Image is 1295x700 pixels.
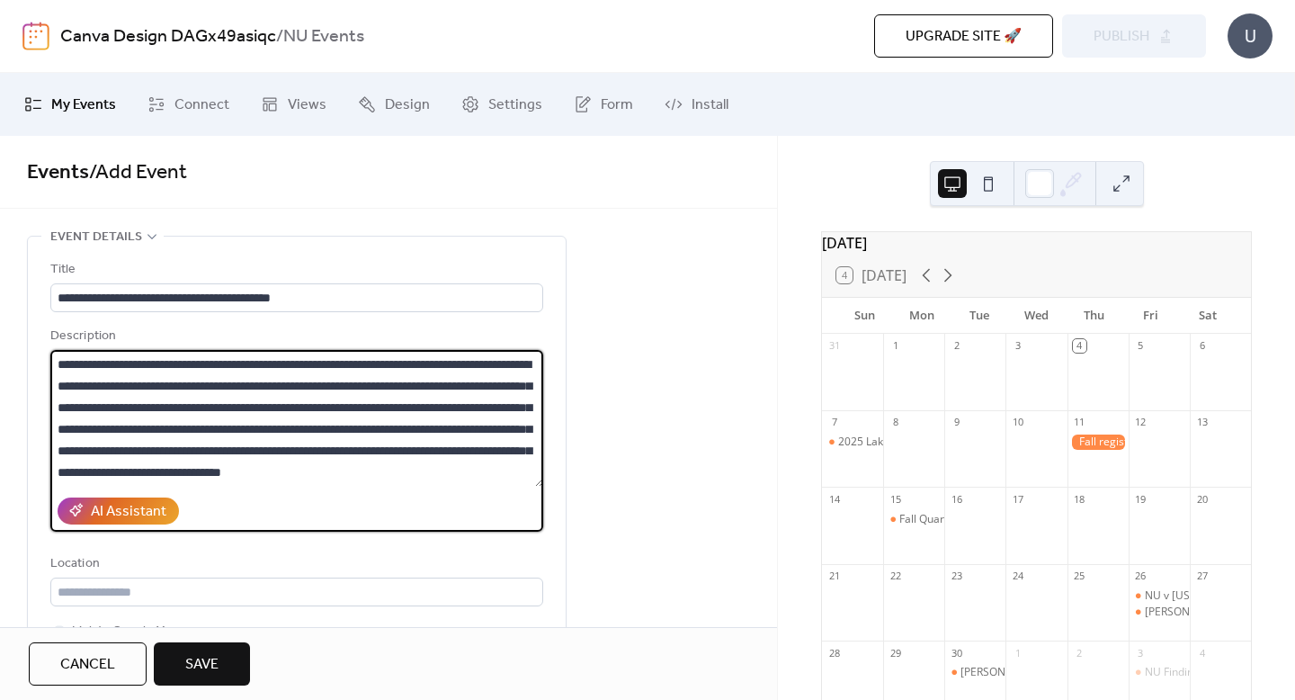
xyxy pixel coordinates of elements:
[1011,339,1024,353] div: 3
[89,153,187,193] span: / Add Event
[889,570,902,583] div: 22
[1195,570,1209,583] div: 27
[1195,646,1209,660] div: 4
[827,646,841,660] div: 28
[827,492,841,506] div: 14
[1195,416,1209,429] div: 13
[1195,339,1209,353] div: 6
[651,80,742,129] a: Install
[899,512,1075,527] div: Fall Quarter 2025 Academic Kickoff
[906,26,1022,48] span: Upgrade site 🚀
[1065,298,1122,334] div: Thu
[692,94,728,116] span: Install
[1011,646,1024,660] div: 1
[889,646,902,660] div: 29
[889,492,902,506] div: 15
[822,435,883,450] div: 2025 Lakefront Faceoff
[838,435,953,450] div: 2025 Lakefront Faceoff
[29,642,147,686] button: Cancel
[1122,298,1180,334] div: Fri
[60,20,276,54] a: Canva Design DAGx49asiqc
[60,654,115,676] span: Cancel
[1129,665,1190,680] div: NU Finding New Forms: Technology and Live Performance
[951,298,1008,334] div: Tue
[1228,13,1273,58] div: U
[874,14,1053,58] button: Upgrade site 🚀
[1011,570,1024,583] div: 24
[154,642,250,686] button: Save
[822,232,1251,254] div: [DATE]
[11,80,129,129] a: My Events
[288,94,326,116] span: Views
[889,416,902,429] div: 8
[1073,492,1086,506] div: 18
[50,553,540,575] div: Location
[22,22,49,50] img: logo
[1195,492,1209,506] div: 20
[344,80,443,129] a: Design
[27,153,89,193] a: Events
[560,80,647,129] a: Form
[58,498,179,525] button: AI Assistant
[950,570,963,583] div: 23
[488,94,542,116] span: Settings
[276,20,283,54] b: /
[51,94,116,116] span: My Events
[601,94,633,116] span: Form
[1073,570,1086,583] div: 25
[134,80,243,129] a: Connect
[1067,435,1129,450] div: Fall registration for new TGS students and most Evanston graduate programs
[950,339,963,353] div: 2
[950,492,963,506] div: 16
[1129,588,1190,604] div: NU v Indiana Field Hockey
[283,20,364,54] b: NU Events
[1073,339,1086,353] div: 4
[247,80,340,129] a: Views
[950,416,963,429] div: 9
[944,665,1005,680] div: Ali Zaidi: Distinguished Public Policy Lecture (Need registration)
[883,512,944,527] div: Fall Quarter 2025 Academic Kickoff
[894,298,951,334] div: Mon
[185,654,219,676] span: Save
[1134,492,1148,506] div: 19
[836,298,894,334] div: Sun
[1134,570,1148,583] div: 26
[72,621,185,642] span: Link to Google Maps
[1129,605,1190,620] div: Beethoven: The Young Genius
[174,94,229,116] span: Connect
[889,339,902,353] div: 1
[50,259,540,281] div: Title
[448,80,556,129] a: Settings
[1179,298,1237,334] div: Sat
[1011,492,1024,506] div: 17
[1073,416,1086,429] div: 11
[50,326,540,347] div: Description
[827,339,841,353] div: 31
[1011,416,1024,429] div: 10
[827,416,841,429] div: 7
[91,501,166,523] div: AI Assistant
[950,646,963,660] div: 30
[385,94,430,116] span: Design
[1134,339,1148,353] div: 5
[827,570,841,583] div: 21
[1134,416,1148,429] div: 12
[50,227,142,248] span: Event details
[1073,646,1086,660] div: 2
[1008,298,1066,334] div: Wed
[1134,646,1148,660] div: 3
